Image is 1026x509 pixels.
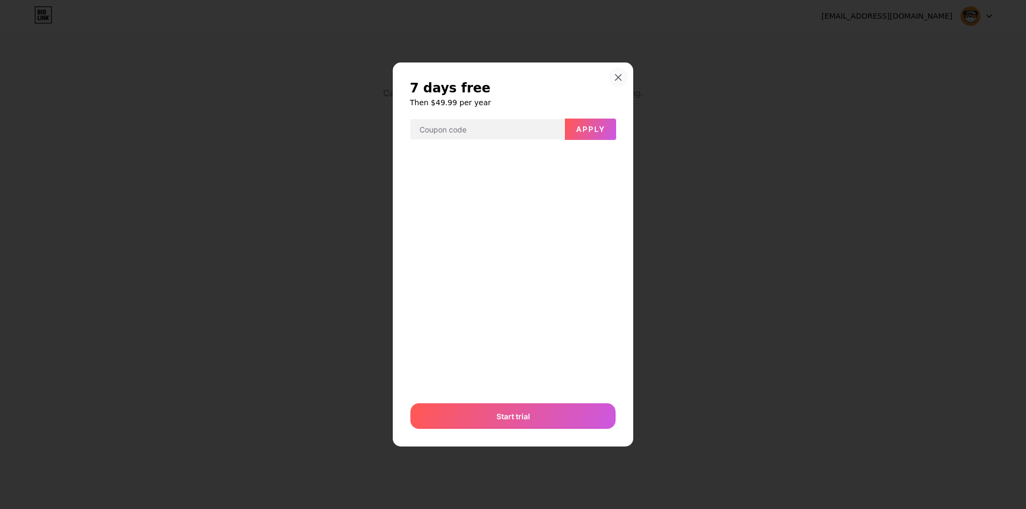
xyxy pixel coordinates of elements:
span: 7 days free [410,80,491,97]
span: Start trial [496,411,530,422]
h6: Then $49.99 per year [410,97,616,108]
span: Apply [576,124,605,134]
iframe: Защищенное окно для ввода платежных данных [408,147,618,393]
input: Coupon code [410,119,564,140]
button: Apply [565,119,616,140]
